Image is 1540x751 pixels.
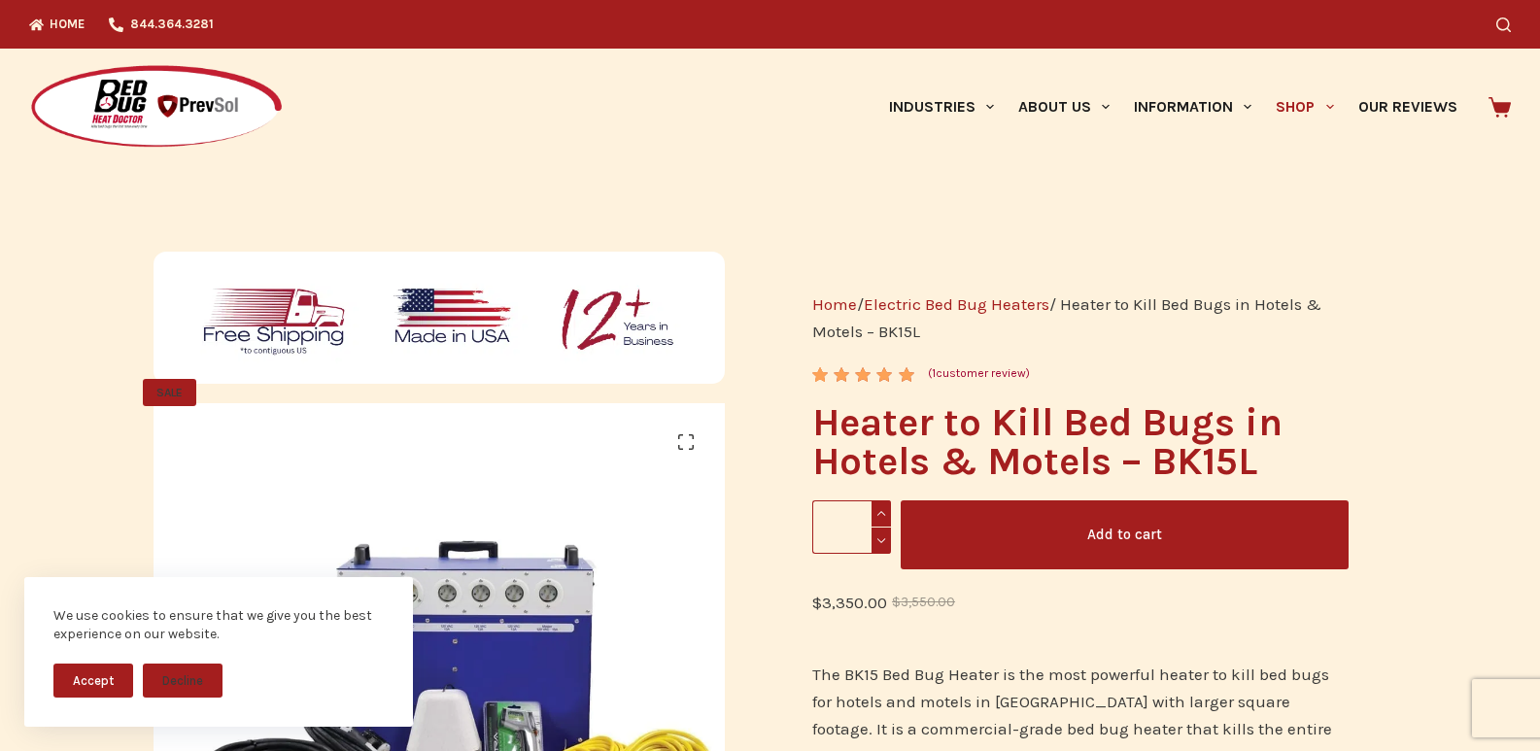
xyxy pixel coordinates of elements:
a: (1customer review) [928,364,1030,384]
a: Electric Bed Bug Heaters [864,294,1049,314]
a: View full-screen image gallery [667,423,705,461]
input: Product quantity [812,500,891,554]
a: About Us [1006,49,1121,165]
span: 1 [932,366,936,380]
span: $ [892,595,901,609]
a: Shop [1264,49,1346,165]
div: Rated 5.00 out of 5 [812,367,916,382]
button: Accept [53,664,133,698]
a: Industries [876,49,1006,165]
nav: Breadcrumb [812,290,1348,345]
bdi: 3,350.00 [812,593,887,612]
a: Our Reviews [1346,49,1469,165]
bdi: 3,550.00 [892,595,955,609]
a: Information [1122,49,1264,165]
h1: Heater to Kill Bed Bugs in Hotels & Motels – BK15L [812,403,1348,481]
button: Search [1496,17,1511,32]
span: Rated out of 5 based on customer rating [812,367,916,471]
button: Add to cart [901,500,1349,569]
img: Prevsol/Bed Bug Heat Doctor [29,64,284,151]
a: Heater to Kill Bed Bugs in Hotels & Motels - BK15L - Image 2 [725,678,1297,698]
nav: Primary [876,49,1469,165]
a: Home [812,294,857,314]
div: We use cookies to ensure that we give you the best experience on our website. [53,606,384,644]
button: Decline [143,664,222,698]
a: The BK15 Bed Bug Heater package is the most powerful heater when compared to Greentech or Convectex [154,678,726,698]
span: $ [812,593,822,612]
span: 1 [812,367,826,397]
span: SALE [143,379,196,406]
